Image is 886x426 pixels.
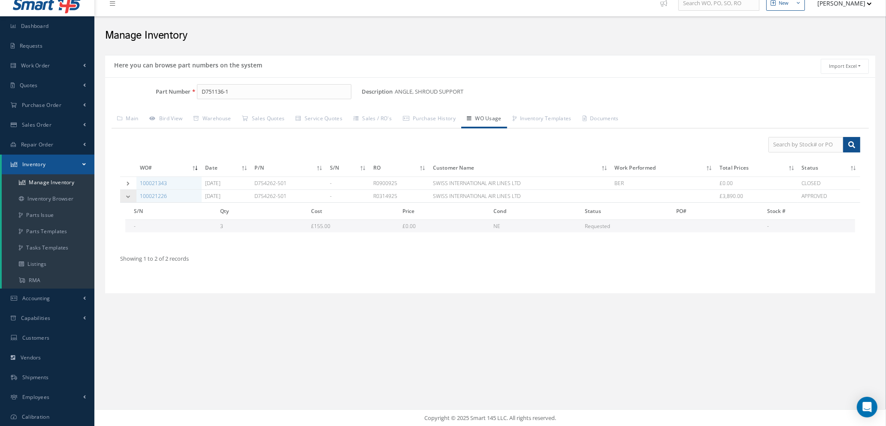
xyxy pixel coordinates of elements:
span: Inventory [22,161,46,168]
th: PO# [673,203,764,220]
th: Stock # [764,203,855,220]
span: ANGLE, SHROUD SUPPORT [395,84,467,100]
h5: Here you can browse part numbers on the system [112,59,262,69]
td: - [327,189,370,202]
th: Qty [217,203,308,220]
span: Accounting [22,295,50,302]
td: [DATE] [202,189,251,202]
th: Price [399,203,490,220]
span: Quotes [20,82,38,89]
a: Listings [2,256,94,272]
a: Parts Issue [2,207,94,223]
span: Date [205,163,218,171]
span: Sales Order [22,121,51,128]
td: R0314925 [370,189,429,202]
span: - [134,222,136,230]
td: D754262-501 [251,176,326,189]
span: Total Prices [720,163,749,171]
div: Showing 1 to 2 of 2 records [114,253,490,263]
td: SWISS INTERNATIONAL AIR LINES LTD [429,176,611,189]
span: Work Performed [615,163,656,171]
td: CLOSED [798,176,860,189]
td: - [327,176,370,189]
span: Customers [22,334,50,341]
span: Shipments [22,374,49,381]
div: Open Intercom Messenger [857,397,877,417]
th: Status [581,203,673,220]
a: Manage Inventory [2,174,94,191]
label: Description [362,88,393,95]
td: SWISS INTERNATIONAL AIR LINES LTD [429,189,611,202]
span: Repair Order [21,141,54,148]
td: £0.00 [716,176,798,189]
td: [DATE] [202,176,251,189]
a: Service Quotes [290,110,348,128]
a: Purchase History [397,110,461,128]
a: Sales Quotes [237,110,290,128]
span: - [767,222,769,230]
a: Bird View [144,110,188,128]
button: Import Excel [821,59,869,74]
span: Calibration [22,413,49,420]
a: Main [112,110,144,128]
td: APPROVED [798,189,860,202]
a: Inventory Browser [2,191,94,207]
span: Purchase Order [22,101,61,109]
a: Inventory [2,155,94,174]
span: WO# [140,163,152,171]
span: S/N [330,163,339,171]
th: Cond [490,203,582,220]
a: 100021343 [140,180,167,187]
th: Cost [308,203,399,220]
td: R0900925 [370,176,429,189]
span: 3 [220,222,223,230]
a: Warehouse [188,110,237,128]
a: Inventory Templates [507,110,577,128]
span: £0.00 [402,222,416,230]
a: RMA [2,272,94,289]
a: Tasks Templates [2,240,94,256]
span: Capabilities [21,314,51,322]
label: Part Number [105,88,191,95]
span: Work Order [21,62,50,69]
span: NE [494,222,501,230]
span: Requested [585,222,610,230]
span: Customer Name [433,163,475,171]
h2: Manage Inventory [105,29,875,42]
a: 100021226 [140,192,167,200]
a: Parts Templates [2,223,94,240]
a: Documents [577,110,624,128]
td: £3,890.00 [716,189,798,202]
div: Copyright © 2025 Smart 145 LLC. All rights reserved. [103,414,877,423]
span: Requests [20,42,42,49]
a: Sales / RO's [348,110,397,128]
span: Employees [22,393,50,401]
span: Status [801,163,818,171]
td: D754262-501 [251,189,326,202]
span: Vendors [21,354,41,361]
span: £155.00 [311,222,330,230]
span: RO [373,163,381,171]
td: BER [611,176,716,189]
span: Dashboard [21,22,49,30]
span: P/N [254,163,264,171]
input: Search by Stock# or PO# [768,137,843,152]
th: S/N [125,203,217,220]
a: WO Usage [461,110,507,128]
